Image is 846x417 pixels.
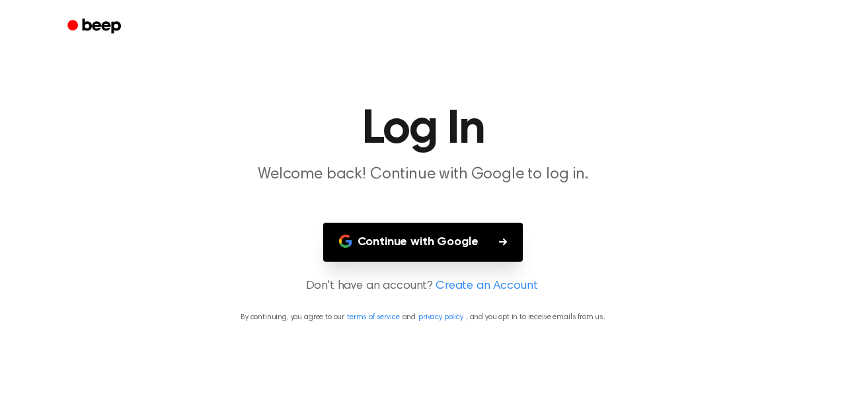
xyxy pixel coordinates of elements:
a: terms of service [347,313,399,321]
p: Don't have an account? [16,278,830,295]
a: privacy policy [418,313,463,321]
button: Continue with Google [323,223,523,262]
p: Welcome back! Continue with Google to log in. [169,164,677,186]
h1: Log In [85,106,761,153]
a: Beep [58,14,133,40]
a: Create an Account [436,278,537,295]
p: By continuing, you agree to our and , and you opt in to receive emails from us. [16,311,830,323]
